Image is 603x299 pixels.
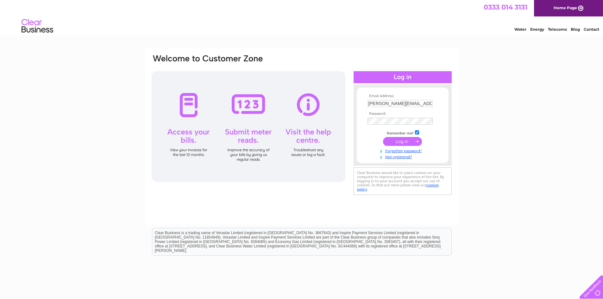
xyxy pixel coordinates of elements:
[484,3,527,11] a: 0333 014 3131
[152,3,451,31] div: Clear Business is a trading name of Verastar Limited (registered in [GEOGRAPHIC_DATA] No. 3667643...
[357,183,439,191] a: cookies policy
[21,16,53,36] img: logo.png
[548,27,567,32] a: Telecoms
[367,153,439,159] a: Not registered?
[366,112,439,116] th: Password:
[383,137,422,146] input: Submit
[367,147,439,153] a: Forgotten password?
[530,27,544,32] a: Energy
[514,27,526,32] a: Water
[584,27,599,32] a: Contact
[366,94,439,98] th: Email Address:
[354,167,452,195] div: Clear Business would like to place cookies on your computer to improve your experience of the sit...
[571,27,580,32] a: Blog
[366,129,439,136] td: Remember me?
